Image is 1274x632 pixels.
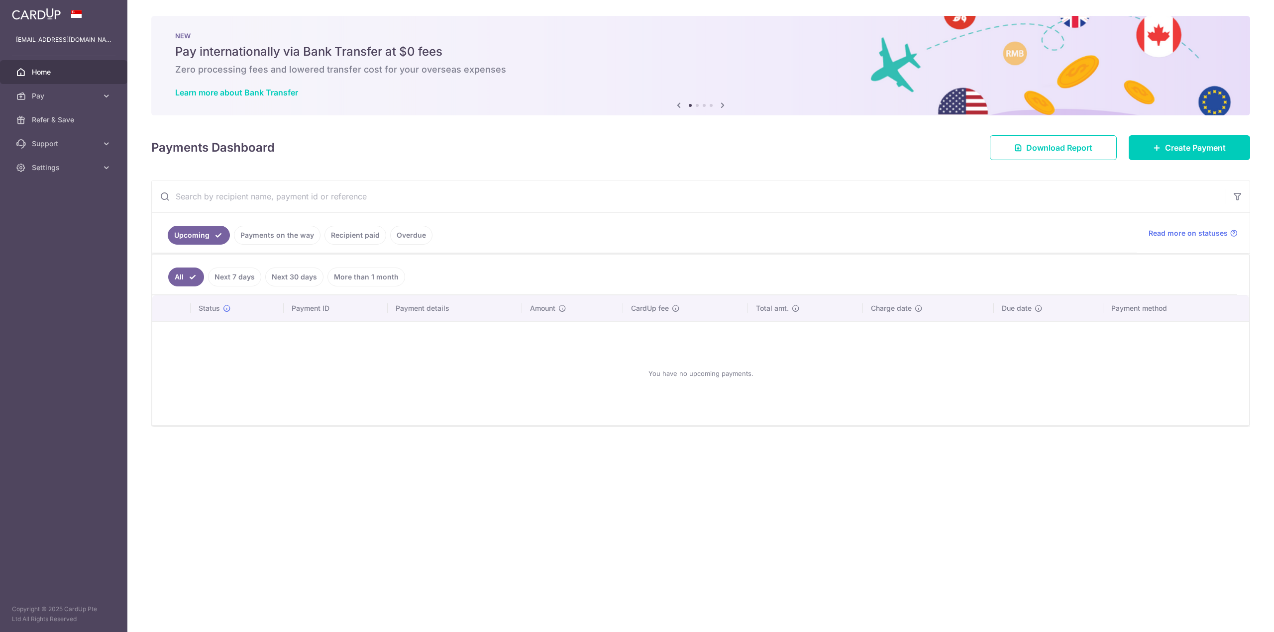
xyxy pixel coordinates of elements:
[164,330,1237,417] div: You have no upcoming payments.
[324,226,386,245] a: Recipient paid
[631,303,669,313] span: CardUp fee
[1002,303,1032,313] span: Due date
[1026,142,1092,154] span: Download Report
[388,295,522,321] th: Payment details
[12,8,61,20] img: CardUp
[152,181,1226,212] input: Search by recipient name, payment id or reference
[1149,228,1238,238] a: Read more on statuses
[530,303,555,313] span: Amount
[756,303,789,313] span: Total amt.
[1103,295,1249,321] th: Payment method
[32,163,98,173] span: Settings
[32,91,98,101] span: Pay
[1149,228,1228,238] span: Read more on statuses
[990,135,1117,160] a: Download Report
[265,268,323,286] a: Next 30 days
[208,268,261,286] a: Next 7 days
[175,44,1226,60] h5: Pay internationally via Bank Transfer at $0 fees
[175,64,1226,76] h6: Zero processing fees and lowered transfer cost for your overseas expenses
[871,303,912,313] span: Charge date
[32,67,98,77] span: Home
[1129,135,1250,160] a: Create Payment
[1165,142,1226,154] span: Create Payment
[32,139,98,149] span: Support
[199,303,220,313] span: Status
[16,35,111,45] p: [EMAIL_ADDRESS][DOMAIN_NAME]
[175,32,1226,40] p: NEW
[327,268,405,286] a: More than 1 month
[234,226,320,245] a: Payments on the way
[168,226,230,245] a: Upcoming
[175,88,298,97] a: Learn more about Bank Transfer
[284,295,387,321] th: Payment ID
[151,16,1250,115] img: Bank transfer banner
[32,115,98,125] span: Refer & Save
[168,268,204,286] a: All
[390,226,432,245] a: Overdue
[151,139,275,157] h4: Payments Dashboard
